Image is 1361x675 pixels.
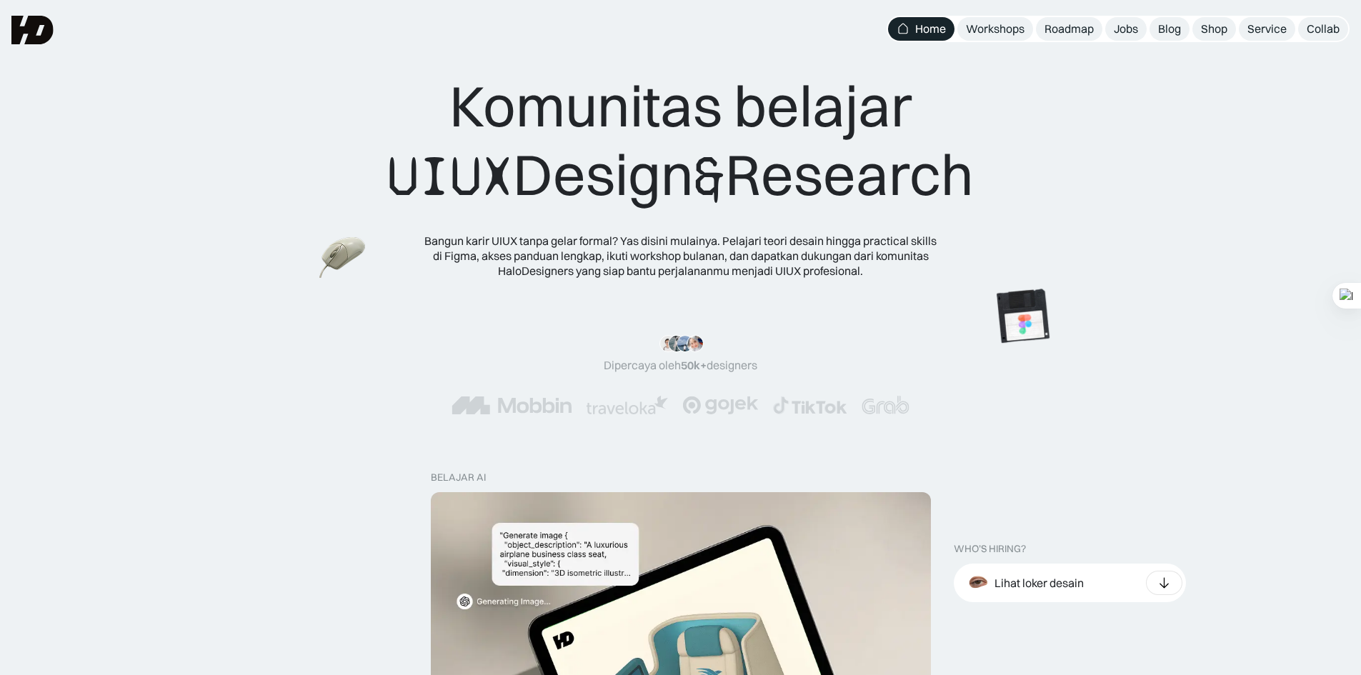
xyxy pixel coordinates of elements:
div: Dipercaya oleh designers [604,358,757,373]
div: Lihat loker desain [994,576,1084,591]
div: WHO’S HIRING? [954,543,1026,555]
a: Shop [1192,17,1236,41]
div: Service [1247,21,1287,36]
span: 50k+ [681,358,707,372]
div: Jobs [1114,21,1138,36]
div: Roadmap [1045,21,1094,36]
div: Home [915,21,946,36]
div: Komunitas belajar Design Research [387,71,974,211]
a: Blog [1150,17,1190,41]
a: Jobs [1105,17,1147,41]
div: Workshops [966,21,1025,36]
span: UIUX [387,142,513,211]
div: belajar ai [431,471,486,484]
a: Home [888,17,954,41]
a: Workshops [957,17,1033,41]
a: Roadmap [1036,17,1102,41]
div: Shop [1201,21,1227,36]
div: Blog [1158,21,1181,36]
a: Service [1239,17,1295,41]
div: Collab [1307,21,1340,36]
a: Collab [1298,17,1348,41]
span: & [694,142,725,211]
div: Bangun karir UIUX tanpa gelar formal? Yas disini mulainya. Pelajari teori desain hingga practical... [424,234,938,278]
